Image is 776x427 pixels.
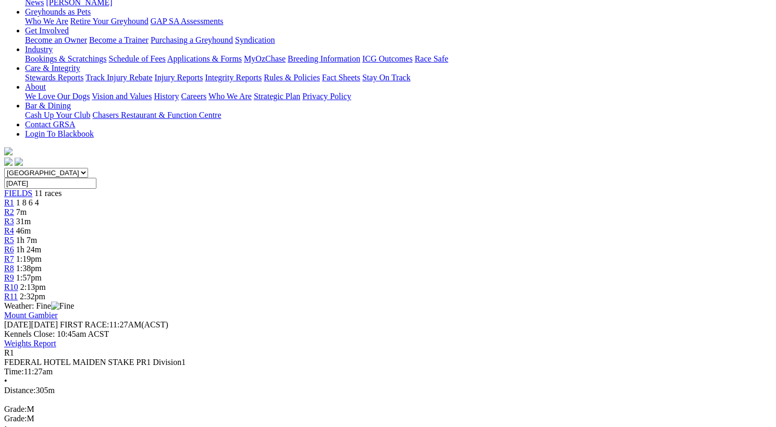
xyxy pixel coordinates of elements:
a: Who We Are [25,17,68,26]
a: Privacy Policy [302,92,351,101]
span: Time: [4,367,24,376]
img: twitter.svg [15,157,23,166]
a: R8 [4,264,14,273]
a: Weights Report [4,339,56,348]
a: R3 [4,217,14,226]
a: Mount Gambier [4,311,58,320]
a: Greyhounds as Pets [25,7,91,16]
a: R1 [4,198,14,207]
a: Become a Trainer [89,35,149,44]
span: 1:38pm [16,264,42,273]
span: Grade: [4,405,27,413]
span: [DATE] [4,320,58,329]
div: M [4,405,772,414]
a: Integrity Reports [205,73,262,82]
a: Become an Owner [25,35,87,44]
input: Select date [4,178,96,189]
a: ICG Outcomes [362,54,412,63]
div: Get Involved [25,35,772,45]
a: About [25,82,46,91]
div: Kennels Close: 10:45am ACST [4,330,772,339]
span: 11:27AM(ACST) [60,320,168,329]
span: 46m [16,226,31,235]
a: FIELDS [4,189,32,198]
span: 2:32pm [20,292,45,301]
a: Careers [181,92,206,101]
a: R10 [4,283,18,291]
a: Syndication [235,35,275,44]
a: Vision and Values [92,92,152,101]
a: Bookings & Scratchings [25,54,106,63]
span: • [4,376,7,385]
span: 1 8 6 4 [16,198,39,207]
a: Stay On Track [362,73,410,82]
a: Who We Are [208,92,252,101]
a: R2 [4,208,14,216]
div: Greyhounds as Pets [25,17,772,26]
a: R11 [4,292,18,301]
span: 1:19pm [16,254,42,263]
span: 1:57pm [16,273,42,282]
a: R6 [4,245,14,254]
a: Login To Blackbook [25,129,94,138]
div: About [25,92,772,101]
a: Care & Integrity [25,64,80,72]
span: 2:13pm [20,283,46,291]
a: Race Safe [414,54,448,63]
a: Purchasing a Greyhound [151,35,233,44]
a: R5 [4,236,14,245]
a: R7 [4,254,14,263]
img: facebook.svg [4,157,13,166]
div: Care & Integrity [25,73,772,82]
span: 1h 7m [16,236,37,245]
a: Track Injury Rebate [85,73,152,82]
div: Bar & Dining [25,111,772,120]
a: Applications & Forms [167,54,242,63]
img: Fine [51,301,74,311]
div: FEDERAL HOTEL MAIDEN STAKE PR1 Division1 [4,358,772,367]
a: Strategic Plan [254,92,300,101]
a: Cash Up Your Club [25,111,90,119]
span: 7m [16,208,27,216]
a: Contact GRSA [25,120,75,129]
a: Injury Reports [154,73,203,82]
div: M [4,414,772,423]
span: R1 [4,348,14,357]
img: logo-grsa-white.png [4,147,13,155]
a: MyOzChase [244,54,286,63]
span: [DATE] [4,320,31,329]
a: R4 [4,226,14,235]
a: Stewards Reports [25,73,83,82]
a: Retire Your Greyhound [70,17,149,26]
div: Industry [25,54,772,64]
a: Breeding Information [288,54,360,63]
a: Get Involved [25,26,69,35]
a: Schedule of Fees [108,54,165,63]
a: Fact Sheets [322,73,360,82]
a: Industry [25,45,53,54]
span: 1h 24m [16,245,41,254]
a: Bar & Dining [25,101,71,110]
a: Chasers Restaurant & Function Centre [92,111,221,119]
span: 31m [16,217,31,226]
a: Rules & Policies [264,73,320,82]
span: 11 races [34,189,61,198]
span: Weather: Fine [4,301,74,310]
span: FIRST RACE: [60,320,109,329]
a: We Love Our Dogs [25,92,90,101]
div: 305m [4,386,772,395]
span: Grade: [4,414,27,423]
a: History [154,92,179,101]
a: R9 [4,273,14,282]
div: 11:27am [4,367,772,376]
